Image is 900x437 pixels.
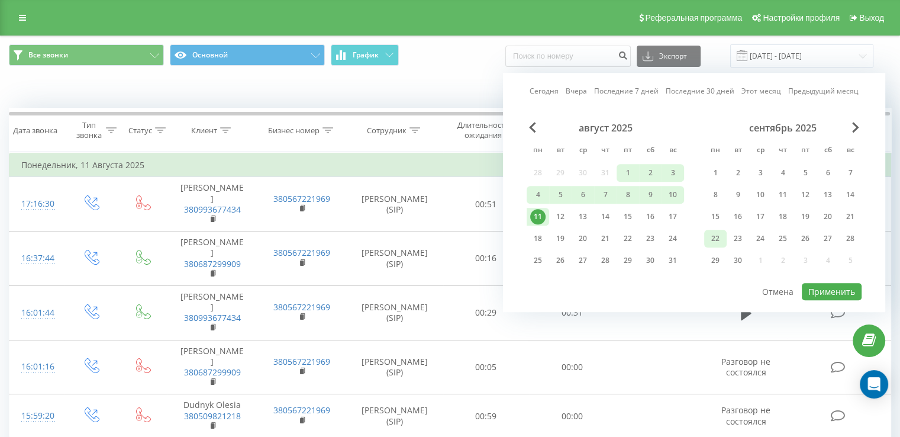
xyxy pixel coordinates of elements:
[572,252,594,269] div: ср 27 авг. 2025 г.
[529,285,615,340] td: 00:31
[662,230,684,248] div: вс 24 авг. 2025 г.
[184,410,241,422] a: 380509821218
[727,208,749,226] div: вт 16 сент. 2025 г.
[721,356,770,378] span: Разговор не состоялся
[505,46,631,67] input: Поиск по номеру
[594,230,617,248] div: чт 21 авг. 2025 г.
[617,230,639,248] div: пт 22 авг. 2025 г.
[619,142,637,160] abbr: пятница
[639,208,662,226] div: сб 16 авг. 2025 г.
[839,186,862,204] div: вс 14 сент. 2025 г.
[727,186,749,204] div: вт 9 сент. 2025 г.
[594,86,659,97] a: Последние 7 дней
[598,209,613,224] div: 14
[167,285,257,340] td: [PERSON_NAME]
[820,231,836,246] div: 27
[664,142,682,160] abbr: воскресенье
[641,142,659,160] abbr: суббота
[443,232,529,286] td: 00:16
[730,165,746,181] div: 2
[643,187,658,203] div: 9
[347,340,443,394] td: [PERSON_NAME] (SIP)
[28,50,68,60] span: Все звонки
[184,312,241,323] a: 380993677434
[347,232,443,286] td: [PERSON_NAME] (SIP)
[730,187,746,203] div: 9
[839,230,862,248] div: вс 28 сент. 2025 г.
[549,252,572,269] div: вт 26 авг. 2025 г.
[273,193,330,204] a: 380567221969
[852,122,859,133] span: Next Month
[749,164,772,182] div: ср 3 сент. 2025 г.
[620,187,636,203] div: 8
[665,187,680,203] div: 10
[775,231,791,246] div: 25
[527,122,684,134] div: август 2025
[367,126,407,136] div: Сотрудник
[530,209,546,224] div: 11
[553,209,568,224] div: 12
[598,231,613,246] div: 21
[643,209,658,224] div: 16
[620,209,636,224] div: 15
[594,208,617,226] div: чт 14 авг. 2025 г.
[704,164,727,182] div: пн 1 сент. 2025 г.
[620,253,636,268] div: 29
[843,209,858,224] div: 21
[273,356,330,367] a: 380567221969
[443,177,529,232] td: 00:51
[763,13,840,23] span: Настройки профиля
[9,44,164,66] button: Все звонки
[167,177,257,232] td: [PERSON_NAME]
[572,230,594,248] div: ср 20 авг. 2025 г.
[268,126,320,136] div: Бизнес номер
[662,164,684,182] div: вс 3 авг. 2025 г.
[575,253,591,268] div: 27
[798,209,813,224] div: 19
[347,177,443,232] td: [PERSON_NAME] (SIP)
[620,165,636,181] div: 1
[749,186,772,204] div: ср 10 сент. 2025 г.
[704,122,862,134] div: сентябрь 2025
[788,86,859,97] a: Предыдущий месяц
[170,44,325,66] button: Основной
[665,253,680,268] div: 31
[775,165,791,181] div: 4
[820,209,836,224] div: 20
[549,230,572,248] div: вт 19 авг. 2025 г.
[529,122,536,133] span: Previous Month
[191,126,217,136] div: Клиент
[572,208,594,226] div: ср 13 авг. 2025 г.
[794,186,817,204] div: пт 12 сент. 2025 г.
[530,231,546,246] div: 18
[527,252,549,269] div: пн 25 авг. 2025 г.
[21,247,53,270] div: 16:37:44
[21,192,53,216] div: 17:16:30
[575,187,591,203] div: 6
[549,208,572,226] div: вт 12 авг. 2025 г.
[817,186,839,204] div: сб 13 сент. 2025 г.
[662,186,684,204] div: вс 10 авг. 2025 г.
[184,367,241,378] a: 380687299909
[639,186,662,204] div: сб 9 авг. 2025 г.
[730,209,746,224] div: 16
[820,165,836,181] div: 6
[749,230,772,248] div: ср 24 сент. 2025 г.
[617,164,639,182] div: пт 1 авг. 2025 г.
[598,187,613,203] div: 7
[454,120,513,140] div: Длительность ожидания
[553,253,568,268] div: 26
[859,13,884,23] span: Выход
[443,340,529,394] td: 00:05
[643,231,658,246] div: 23
[665,165,680,181] div: 3
[184,204,241,215] a: 380993677434
[620,231,636,246] div: 22
[527,230,549,248] div: пн 18 авг. 2025 г.
[729,142,747,160] abbr: вторник
[860,370,888,399] div: Open Intercom Messenger
[594,186,617,204] div: чт 7 авг. 2025 г.
[798,165,813,181] div: 5
[353,51,379,59] span: График
[665,231,680,246] div: 24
